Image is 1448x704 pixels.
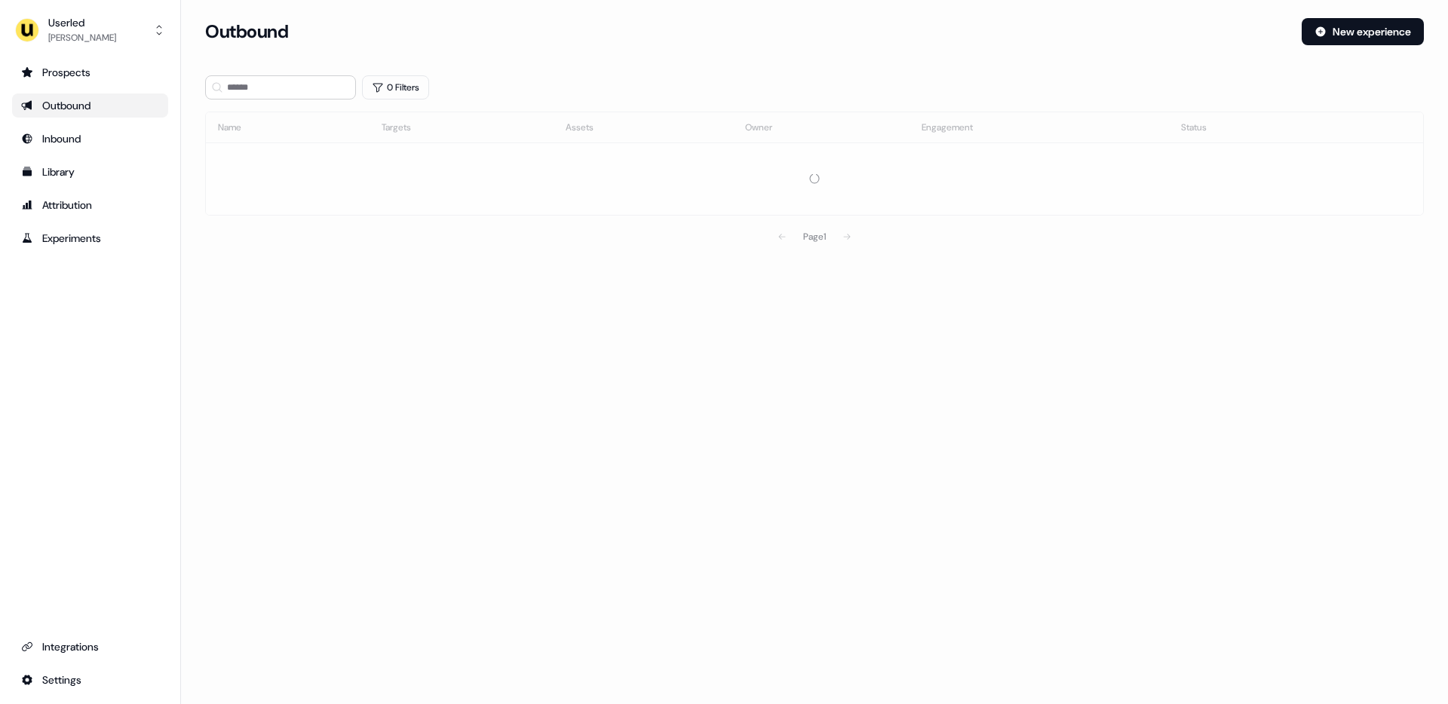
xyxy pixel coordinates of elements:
h3: Outbound [205,20,288,43]
div: Userled [48,15,116,30]
div: Library [21,164,159,179]
a: Go to attribution [12,193,168,217]
button: New experience [1302,18,1424,45]
a: Go to templates [12,160,168,184]
a: Go to outbound experience [12,93,168,118]
div: Attribution [21,197,159,213]
a: Go to experiments [12,226,168,250]
button: 0 Filters [362,75,429,99]
div: [PERSON_NAME] [48,30,116,45]
div: Integrations [21,639,159,654]
div: Inbound [21,131,159,146]
a: Go to integrations [12,668,168,692]
a: Go to integrations [12,635,168,659]
button: Userled[PERSON_NAME] [12,12,168,48]
div: Settings [21,672,159,687]
div: Outbound [21,98,159,113]
div: Experiments [21,231,159,246]
div: Prospects [21,65,159,80]
a: Go to Inbound [12,127,168,151]
a: Go to prospects [12,60,168,84]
